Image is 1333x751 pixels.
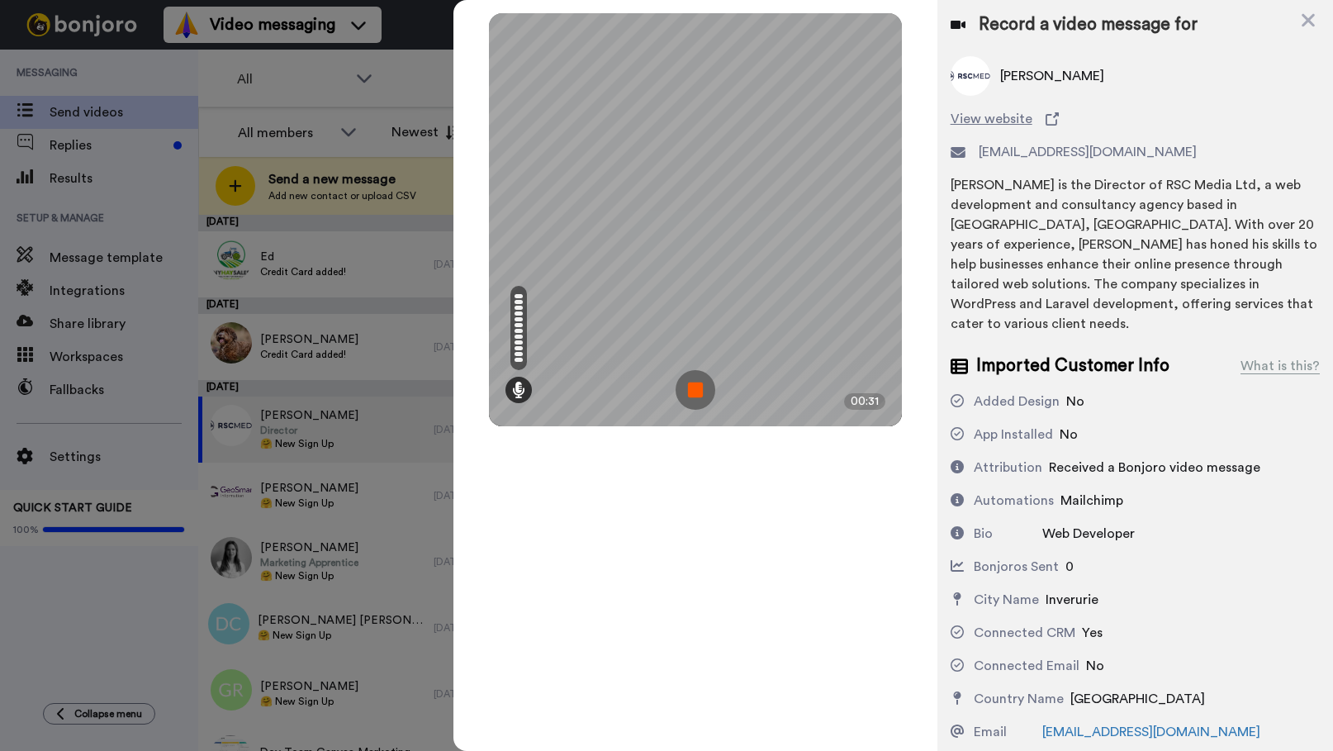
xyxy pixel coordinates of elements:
div: Bio [974,524,993,544]
img: ic_record_stop.svg [676,370,715,410]
div: Bonjoros Sent [974,557,1059,577]
span: Received a Bonjoro video message [1049,461,1260,474]
div: What is this? [1240,356,1320,376]
div: Connected CRM [974,623,1075,643]
span: Mailchimp [1060,494,1123,507]
span: [GEOGRAPHIC_DATA] [1070,692,1205,706]
div: Attribution [974,458,1042,478]
span: Web Developer [1042,527,1135,540]
div: App Installed [974,425,1053,444]
a: View website [951,109,1320,129]
span: Imported Customer Info [976,354,1169,378]
div: Added Design [974,392,1060,411]
div: City Name [974,590,1039,610]
span: No [1060,428,1078,441]
span: No [1066,395,1084,408]
span: View website [951,109,1032,129]
a: [EMAIL_ADDRESS][DOMAIN_NAME] [1042,725,1260,739]
span: [EMAIL_ADDRESS][DOMAIN_NAME] [979,142,1197,162]
div: [PERSON_NAME] is the Director of RSC Media Ltd, a web development and consultancy agency based in... [951,175,1320,334]
span: 0 [1065,560,1074,573]
div: Country Name [974,689,1064,709]
div: Email [974,722,1007,742]
div: Automations [974,491,1054,511]
div: Connected Email [974,656,1079,676]
div: 00:31 [844,393,885,410]
span: No [1086,659,1104,673]
span: Yes [1082,626,1103,639]
span: Inverurie [1046,593,1098,606]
